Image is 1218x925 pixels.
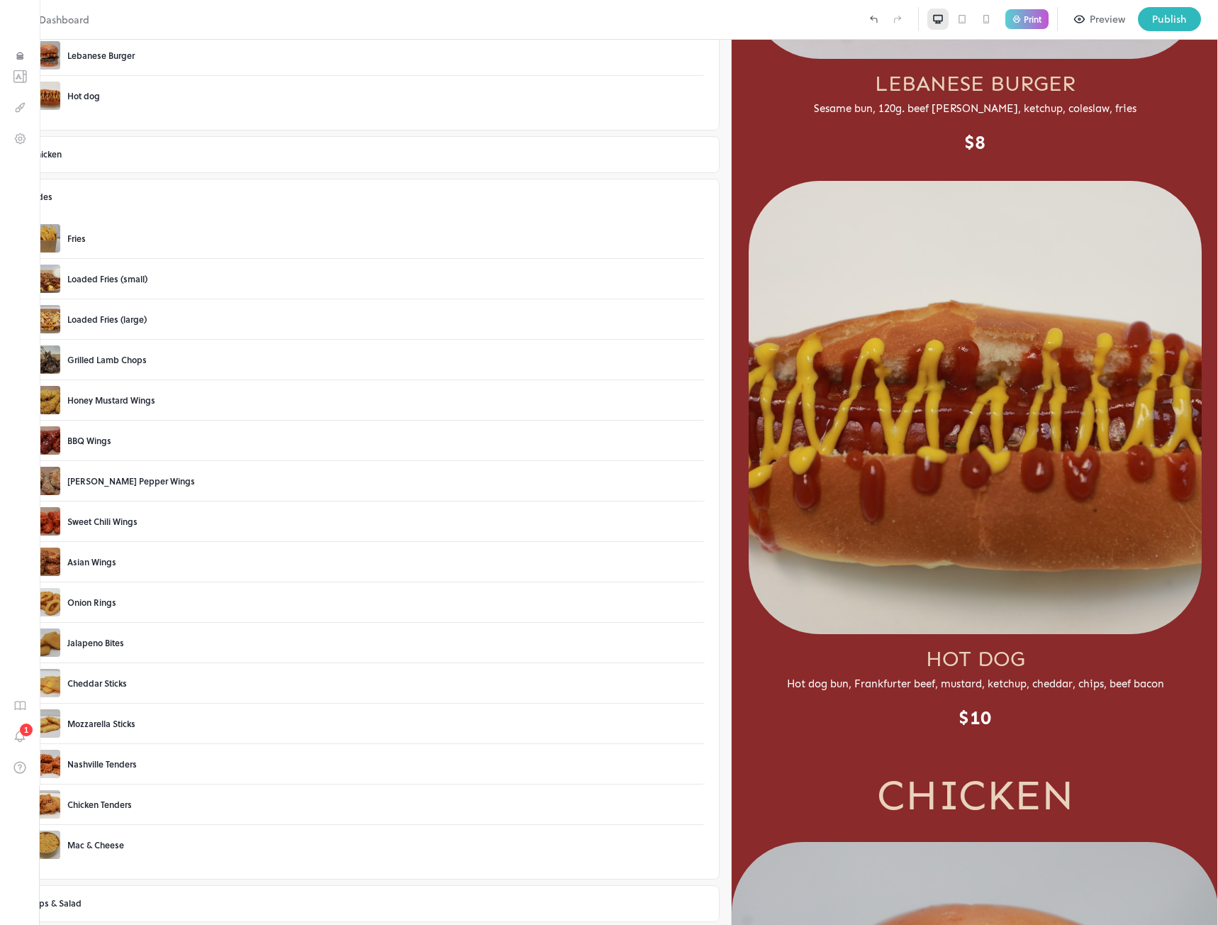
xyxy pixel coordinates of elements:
[7,724,33,755] div: Notifications
[32,507,60,536] img: item image
[32,669,60,697] img: item image
[67,272,147,285] div: Loaded Fries (small)
[32,305,60,333] img: item image
[67,758,137,770] div: Nashville Tenders
[7,755,33,780] button: Help
[32,41,60,70] img: item image
[861,7,885,31] label: Undo (Ctrl + Z)
[32,82,60,110] img: item image
[67,49,135,62] div: Lebanese Burger
[18,886,713,921] div: Dips & Salad
[227,667,260,689] span: $10
[885,7,910,31] label: Redo (Ctrl + Y)
[1066,7,1134,31] button: Preview
[67,475,195,487] div: [PERSON_NAME] Pepper Wings
[67,677,127,689] div: Cheddar Sticks
[67,596,116,609] div: Onion Rings
[1024,15,1041,23] p: Print
[67,353,147,366] div: Grilled Lamb Chops
[1138,7,1201,31] button: Publish
[32,386,60,414] img: item image
[32,426,60,455] img: item image
[11,882,720,925] div: Dips & Salad
[32,224,60,253] img: item image
[1090,11,1125,27] div: Preview
[32,548,60,576] img: item image
[67,798,132,811] div: Chicken Tenders
[30,148,700,160] div: Chicken
[67,394,155,406] div: Honey Mustard Wings
[7,94,33,120] button: Design
[67,515,138,528] div: Sweet Chili Wings
[32,750,60,778] img: item image
[30,191,700,203] div: Sides
[30,897,700,909] div: Dips & Salad
[143,33,344,55] span: Lebanese Burger
[32,345,60,374] img: item image
[17,141,470,594] img: 1756917252981tfutwr8byo8.JPG
[15,48,25,63] button: Items
[67,89,100,102] div: Hot dog
[11,176,720,882] div: Sidesitem imageFries item imageLoaded Fries (small) item imageLoaded Fries (large) item imageGril...
[11,133,720,176] div: Chicken
[67,555,116,568] div: Asian Wings
[67,434,111,447] div: BBQ Wings
[67,232,86,245] div: Fries
[32,790,60,819] img: item image
[32,831,60,859] img: item image
[20,724,33,736] div: 1
[32,588,60,616] img: item image
[7,692,33,718] button: Guides
[18,179,713,215] div: Sides
[55,638,432,650] span: Hot dog bun, Frankfurter beef, mustard, ketchup, cheddar, chips, beef bacon
[32,467,60,495] img: item image
[67,313,147,326] div: Loaded Fries (large)
[1152,11,1187,27] div: Publish
[233,92,255,114] span: $8
[18,137,713,172] div: Chicken
[194,609,294,630] span: Hot dog
[82,62,405,75] span: Sesame bun, 120g. beef [PERSON_NAME], ketchup, coleslaw, fries
[32,265,60,293] img: item image
[67,636,124,649] div: Jalapeno Bites
[67,717,135,730] div: Mozzarella Sticks
[7,126,33,151] button: Settings
[7,63,33,89] button: Templates
[32,709,60,738] img: item image
[33,52,58,67] div: Items
[67,838,124,851] div: Mac & Cheese
[32,628,60,657] img: item image
[39,12,89,27] p: Dashboard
